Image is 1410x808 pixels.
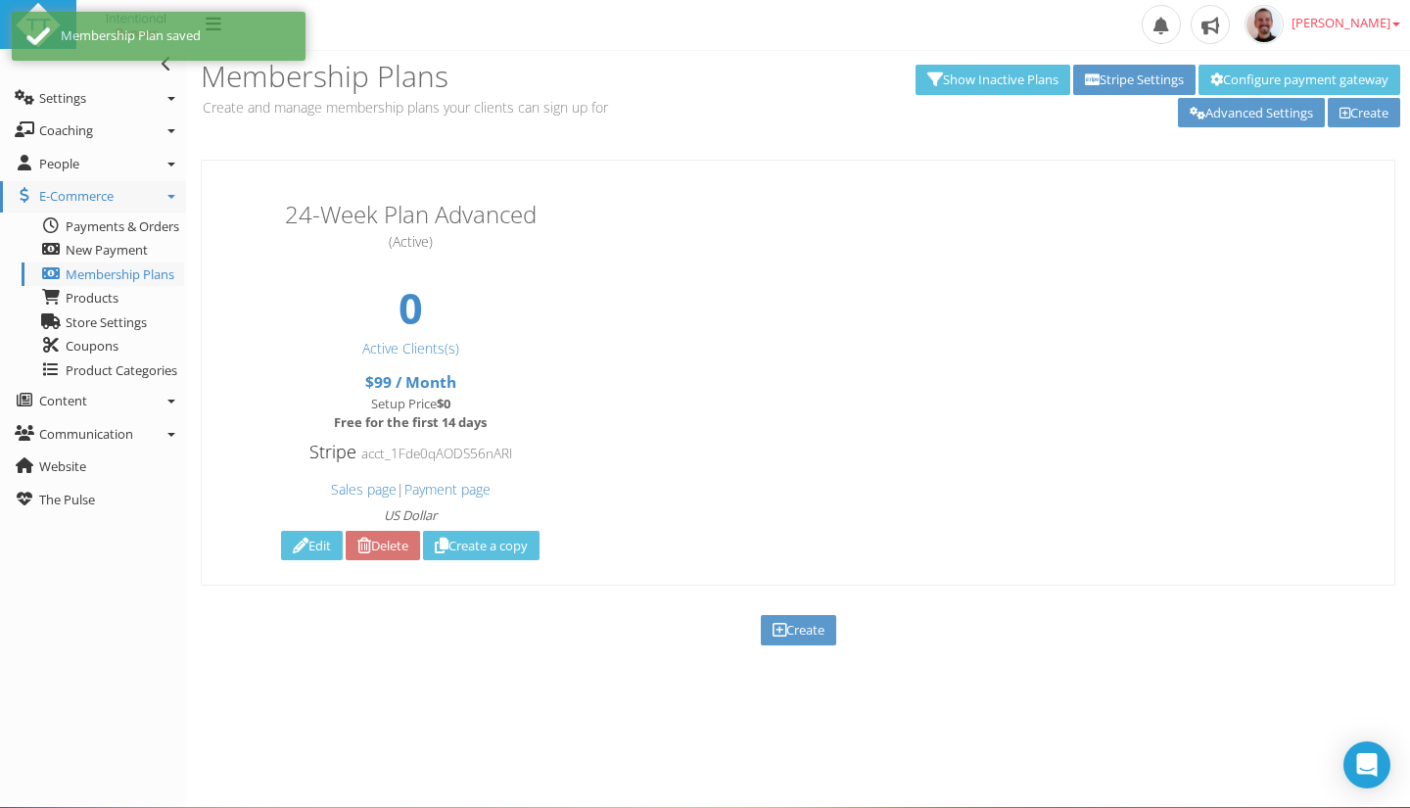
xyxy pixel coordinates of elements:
h3: Membership Plans [201,60,791,92]
b: $99 / Month [365,371,456,393]
span: Coupons [66,337,118,355]
a: Edit [281,531,343,561]
span: | [397,480,491,499]
a: Payment page [404,480,491,499]
span: Products [66,289,118,307]
span: Stripe [309,440,356,463]
span: Settings [39,89,86,107]
span: New Payment [66,241,148,259]
a: Create a copy [423,531,540,561]
span: Store Settings [66,313,147,331]
span: People [39,155,79,172]
a: New Payment [22,238,184,262]
a: Coupons [22,334,184,358]
h3: 24-Week Plan Advanced [211,205,609,224]
a: Products [22,286,184,310]
a: Create [1328,98,1400,128]
span: Coaching [39,121,93,139]
b: Free for the first 14 days [334,413,487,431]
h5: Active Clients(s) [362,341,459,356]
div: Membership Plan saved [61,26,291,46]
small: acct_1Fde0qAODS56nARI [361,445,512,462]
a: Payments & Orders [22,214,184,239]
span: [PERSON_NAME] [1292,14,1400,31]
b: $0 [437,395,450,412]
span: Communication [39,425,133,443]
h5: (Active) [211,234,609,249]
a: Delete [346,531,420,561]
a: Show Inactive Plans [916,65,1070,95]
span: Website [39,457,86,475]
i: US Dollar [384,506,437,524]
img: ttbadgewhite_48x48.png [15,2,62,49]
a: Stripe Settings [1073,65,1196,95]
a: Product Categories [22,358,184,383]
b: 0 [399,279,423,337]
span: The Pulse [39,491,95,508]
a: Membership Plans [22,262,184,287]
p: Create and manage membership plans your clients can sign up for [201,97,791,118]
a: Configure payment gateway [1198,65,1400,95]
img: IntentionalRunnerFacebookV2.png [91,2,181,49]
a: Store Settings [22,310,184,335]
div: Open Intercom Messenger [1343,741,1390,788]
span: Membership Plans [66,265,174,283]
span: E-Commerce [39,187,114,205]
a: Create [761,615,836,645]
a: Advanced Settings [1178,98,1325,128]
div: Setup Price [211,395,609,414]
span: Payments & Orders [66,217,179,235]
span: Product Categories [66,361,177,379]
a: 0 Active Clients(s) [351,260,471,372]
span: Content [39,392,87,409]
img: f8fe0c634f4026adfcfc8096b3aed953 [1245,5,1284,44]
a: Sales page [331,480,397,499]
